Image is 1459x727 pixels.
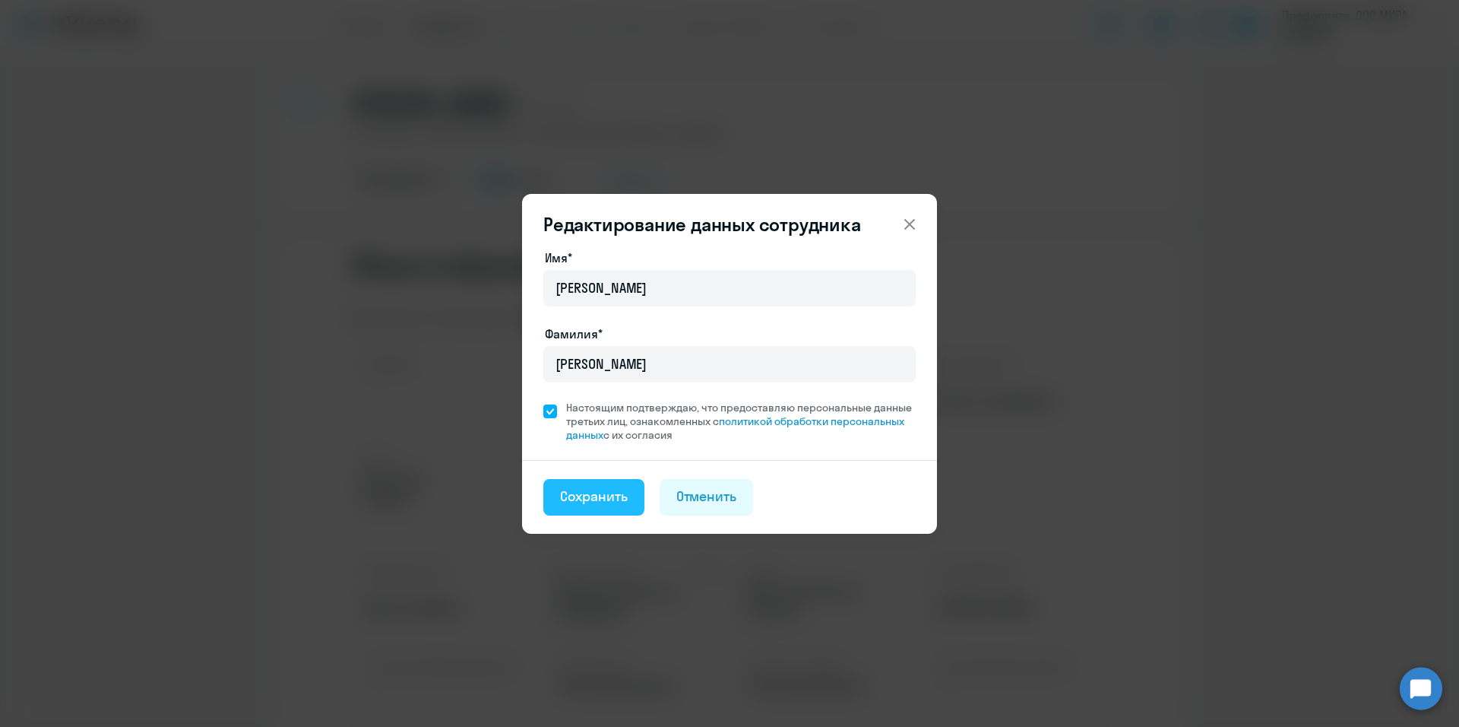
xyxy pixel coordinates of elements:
span: Настоящим подтверждаю, что предоставляю персональные данные третьих лиц, ознакомленных с с их сог... [566,401,916,442]
div: Отменить [676,487,737,506]
a: политикой обработки персональных данных [566,414,904,442]
button: Отменить [660,479,754,516]
label: Фамилия* [545,325,603,343]
header: Редактирование данных сотрудника [522,212,937,237]
button: Сохранить [543,479,644,516]
div: Сохранить [560,487,628,506]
